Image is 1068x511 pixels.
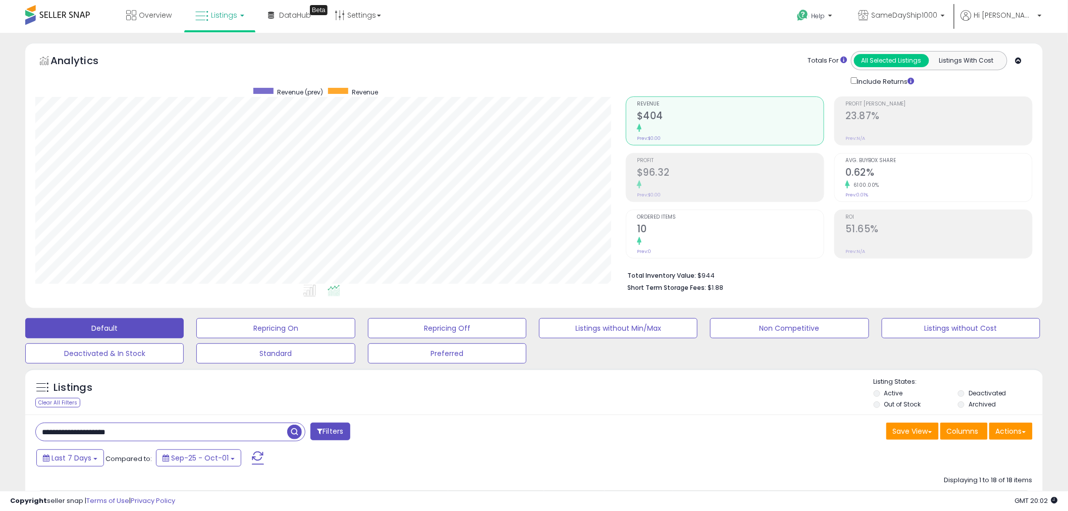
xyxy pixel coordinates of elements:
span: Compared to: [105,454,152,464]
button: Listings without Min/Max [539,318,698,338]
button: Sep-25 - Oct-01 [156,449,241,467]
button: Columns [940,423,988,440]
div: Totals For [808,56,847,66]
label: Active [884,389,903,397]
b: Total Inventory Value: [627,271,696,280]
button: Listings With Cost [929,54,1004,67]
button: Last 7 Days [36,449,104,467]
span: Sep-25 - Oct-01 [171,453,229,463]
span: Hi [PERSON_NAME] [974,10,1035,20]
small: Prev: 0 [637,248,651,254]
button: Deactivated & In Stock [25,343,184,364]
span: 2025-10-9 20:02 GMT [1015,496,1058,505]
span: Last 7 Days [51,453,91,463]
h2: 23.87% [845,110,1032,124]
div: Include Returns [843,75,927,86]
h2: 10 [637,223,824,237]
span: Revenue [637,101,824,107]
button: Actions [989,423,1033,440]
span: Profit [637,158,824,164]
div: Displaying 1 to 18 of 18 items [944,476,1033,485]
span: DataHub [279,10,311,20]
button: All Selected Listings [854,54,929,67]
span: Columns [947,426,979,436]
span: Listings [211,10,237,20]
small: Prev: N/A [845,135,865,141]
span: Revenue [352,88,378,96]
button: Filters [310,423,350,440]
button: Listings without Cost [882,318,1040,338]
button: Preferred [368,343,526,364]
span: Help [812,12,825,20]
div: Clear All Filters [35,398,80,407]
button: Standard [196,343,355,364]
small: 6100.00% [850,181,879,189]
button: Repricing Off [368,318,526,338]
a: Privacy Policy [131,496,175,505]
button: Default [25,318,184,338]
small: Prev: N/A [845,248,865,254]
a: Hi [PERSON_NAME] [961,10,1042,33]
div: seller snap | | [10,496,175,506]
small: Prev: $0.00 [637,135,661,141]
button: Save View [886,423,939,440]
label: Out of Stock [884,400,921,408]
p: Listing States: [874,377,1043,387]
small: Prev: 0.01% [845,192,868,198]
a: Help [789,2,842,33]
button: Non Competitive [710,318,869,338]
span: Revenue (prev) [277,88,323,96]
span: $1.88 [708,283,723,292]
span: ROI [845,215,1032,220]
h5: Analytics [50,54,118,70]
h2: 0.62% [845,167,1032,180]
strong: Copyright [10,496,47,505]
div: Tooltip anchor [310,5,328,15]
label: Deactivated [969,389,1006,397]
button: Repricing On [196,318,355,338]
a: Terms of Use [86,496,129,505]
h2: $404 [637,110,824,124]
span: Ordered Items [637,215,824,220]
li: $944 [627,269,1025,281]
span: SameDayShip1000 [872,10,938,20]
label: Archived [969,400,996,408]
small: Prev: $0.00 [637,192,661,198]
h5: Listings [54,381,92,395]
span: Profit [PERSON_NAME] [845,101,1032,107]
span: Avg. Buybox Share [845,158,1032,164]
i: Get Help [796,9,809,22]
span: Overview [139,10,172,20]
b: Short Term Storage Fees: [627,283,706,292]
h2: 51.65% [845,223,1032,237]
h2: $96.32 [637,167,824,180]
